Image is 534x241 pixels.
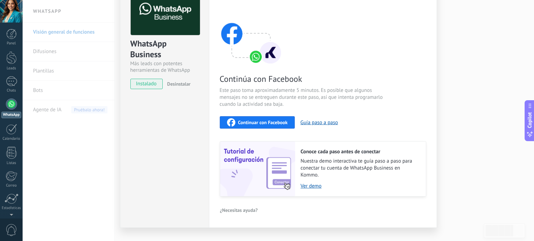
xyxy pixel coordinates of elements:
div: Chats [1,88,22,93]
img: connect with facebook [220,9,282,65]
button: Desinstalar [164,79,191,89]
div: Estadísticas [1,206,22,210]
div: Leads [1,66,22,71]
span: Copilot [526,112,533,128]
a: Ver demo [301,183,419,189]
div: Listas [1,161,22,165]
div: Más leads con potentes herramientas de WhatsApp [130,60,199,74]
span: Continuar con Facebook [238,120,288,125]
span: Este paso toma aproximadamente 5 minutos. Es posible que algunos mensajes no se entreguen durante... [220,87,385,108]
div: WhatsApp Business [130,38,199,60]
div: WhatsApp [1,112,21,118]
button: Continuar con Facebook [220,116,295,129]
span: ¿Necesitas ayuda? [220,208,258,213]
h2: Conoce cada paso antes de conectar [301,148,419,155]
div: Calendario [1,137,22,141]
span: Desinstalar [167,81,191,87]
span: Continúa con Facebook [220,74,385,84]
span: Nuestra demo interactiva te guía paso a paso para conectar tu cuenta de WhatsApp Business en Kommo. [301,158,419,179]
button: ¿Necesitas ayuda? [220,205,258,215]
span: instalado [131,79,162,89]
div: Correo [1,183,22,188]
div: Panel [1,41,22,46]
button: Guía paso a paso [300,119,338,126]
